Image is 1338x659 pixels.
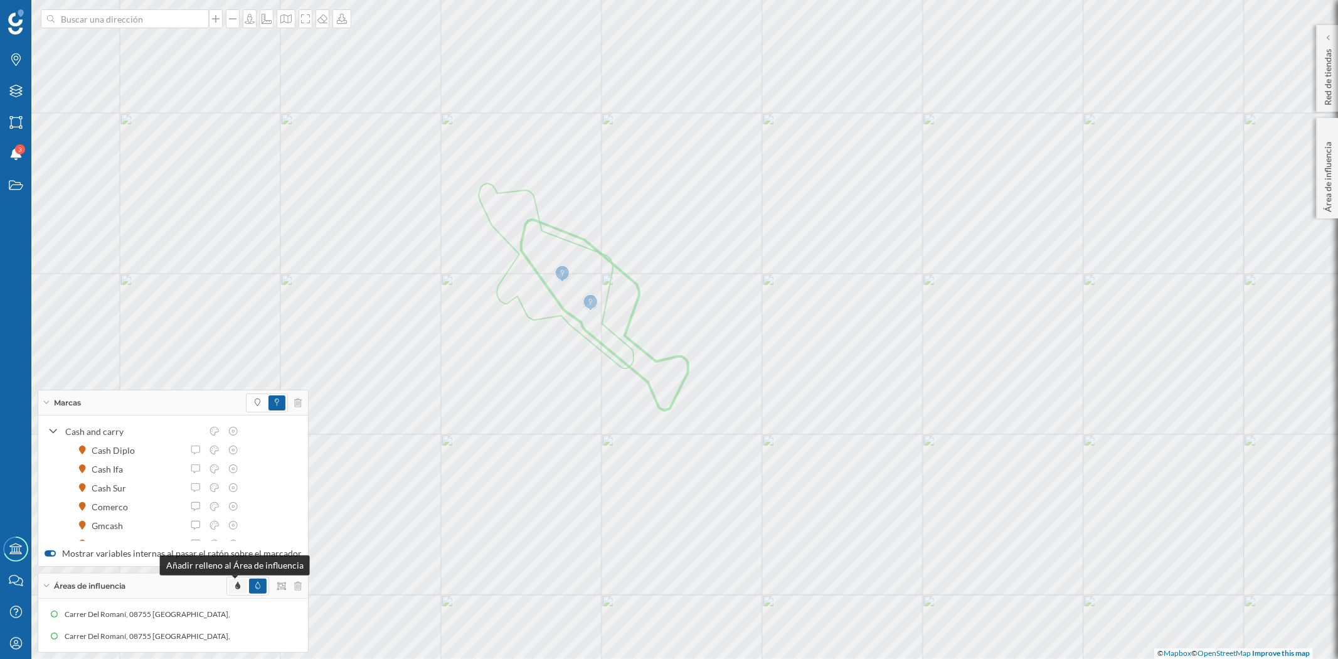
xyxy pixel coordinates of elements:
[25,9,70,20] span: Soporte
[92,444,142,457] div: Cash Diplo
[18,143,22,156] span: 3
[1252,648,1310,658] a: Improve this map
[160,555,310,576] div: Añadir relleno al Área de influencia
[65,425,202,438] div: Cash and carry
[92,538,147,551] div: Gros Mercat
[92,481,133,495] div: Cash Sur
[1,608,386,621] div: Carrer Del Romaní, 08755 [GEOGRAPHIC_DATA], [GEOGRAPHIC_DATA], [GEOGRAPHIC_DATA] (5 min Andando)
[8,9,24,35] img: Geoblink Logo
[1322,44,1334,105] p: Red de tiendas
[1322,137,1334,212] p: Área de influencia
[54,581,125,592] span: Áreas de influencia
[1197,648,1251,658] a: OpenStreetMap
[1,630,386,643] div: Carrer Del Romaní, 08755 [GEOGRAPHIC_DATA], [GEOGRAPHIC_DATA], [GEOGRAPHIC_DATA] (5 min Andando)
[92,519,130,532] div: Gmcash
[1154,648,1313,659] div: © ©
[54,397,81,409] span: Marcas
[92,500,135,513] div: Comerco
[1164,648,1191,658] a: Mapbox
[92,463,130,476] div: Cash Ifa
[45,547,302,560] label: Mostrar variables internas al pasar el ratón sobre el marcador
